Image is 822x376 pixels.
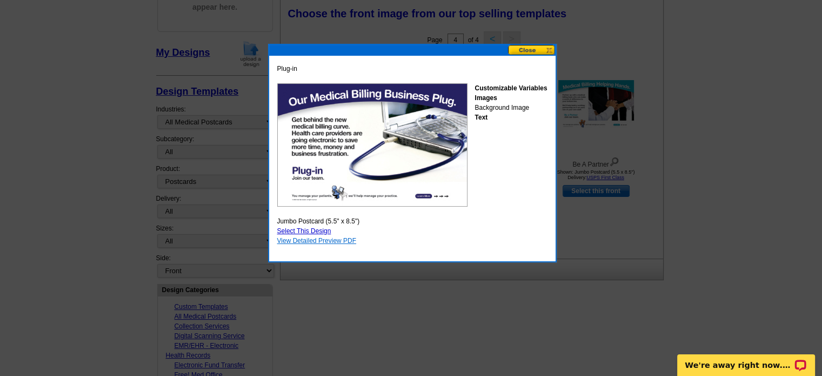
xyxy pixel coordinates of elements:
a: View Detailed Preview PDF [277,237,357,245]
iframe: LiveChat chat widget [670,342,822,376]
strong: Images [475,94,497,102]
div: Background Image [475,83,547,122]
span: Jumbo Postcard (5.5" x 8.5") [277,216,360,226]
strong: Customizable Variables [475,84,547,92]
img: ClaimTek7FrontBT.jpg [277,83,467,207]
strong: Text [475,114,487,121]
a: Select This Design [277,227,331,235]
span: Plug-in [277,64,297,74]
